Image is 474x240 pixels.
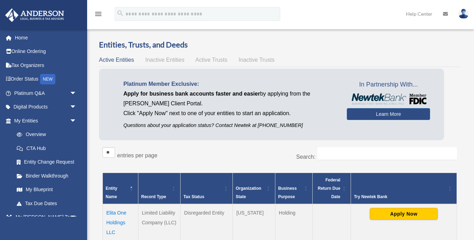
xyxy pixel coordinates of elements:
[123,121,336,130] p: Questions about your application status? Contact Newtek at [PHONE_NUMBER]
[70,114,84,128] span: arrow_drop_down
[351,173,457,204] th: Try Newtek Bank : Activate to sort
[40,74,55,84] div: NEW
[141,194,166,199] span: Record Type
[5,86,87,100] a: Platinum Q&Aarrow_drop_down
[370,208,438,220] button: Apply Now
[296,154,315,160] label: Search:
[106,186,117,199] span: Entity Name
[5,100,87,114] a: Digital Productsarrow_drop_down
[70,100,84,114] span: arrow_drop_down
[196,57,228,63] span: Active Trusts
[5,31,87,45] a: Home
[5,45,87,59] a: Online Ordering
[318,178,341,199] span: Federal Return Due Date
[233,173,275,204] th: Organization State: Activate to sort
[10,155,84,169] a: Entity Change Request
[347,79,430,90] span: In Partnership With...
[275,173,313,204] th: Business Purpose: Activate to sort
[183,194,204,199] span: Tax Status
[138,173,181,204] th: Record Type: Activate to sort
[3,8,66,22] img: Anderson Advisors Platinum Portal
[99,39,460,50] h3: Entities, Trusts, and Deeds
[347,108,430,120] a: Learn More
[181,173,233,204] th: Tax Status: Activate to sort
[10,183,84,197] a: My Blueprint
[10,141,84,155] a: CTA Hub
[116,9,124,17] i: search
[10,128,80,142] a: Overview
[5,58,87,72] a: Tax Organizers
[145,57,184,63] span: Inactive Entities
[123,91,260,97] span: Apply for business bank accounts faster and easier
[123,108,336,118] p: Click "Apply Now" next to one of your entities to start an application.
[94,10,102,18] i: menu
[5,72,87,87] a: Order StatusNEW
[354,193,446,201] div: Try Newtek Bank
[117,152,158,158] label: entries per page
[123,79,336,89] p: Platinum Member Exclusive:
[458,9,469,19] img: User Pic
[70,210,84,225] span: arrow_drop_down
[236,186,261,199] span: Organization State
[239,57,275,63] span: Inactive Trusts
[123,89,336,108] p: by applying from the [PERSON_NAME] Client Portal.
[313,173,351,204] th: Federal Return Due Date: Activate to sort
[10,169,84,183] a: Binder Walkthrough
[70,86,84,100] span: arrow_drop_down
[278,186,297,199] span: Business Purpose
[5,210,87,224] a: My [PERSON_NAME] Teamarrow_drop_down
[5,114,84,128] a: My Entitiesarrow_drop_down
[10,196,84,210] a: Tax Due Dates
[103,173,138,204] th: Entity Name: Activate to invert sorting
[94,12,102,18] a: menu
[350,93,427,105] img: NewtekBankLogoSM.png
[99,57,134,63] span: Active Entities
